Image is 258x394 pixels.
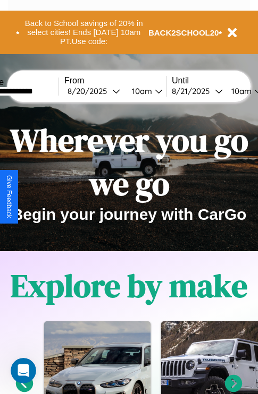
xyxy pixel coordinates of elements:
[64,85,123,97] button: 8/20/2025
[148,28,219,37] b: BACK2SCHOOL20
[127,86,155,96] div: 10am
[68,86,112,96] div: 8 / 20 / 2025
[20,16,148,49] button: Back to School savings of 20% in select cities! Ends [DATE] 10am PT.Use code:
[5,175,13,218] div: Give Feedback
[123,85,166,97] button: 10am
[11,358,36,383] iframe: Intercom live chat
[226,86,254,96] div: 10am
[11,264,247,307] h1: Explore by make
[64,76,166,85] label: From
[172,86,215,96] div: 8 / 21 / 2025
